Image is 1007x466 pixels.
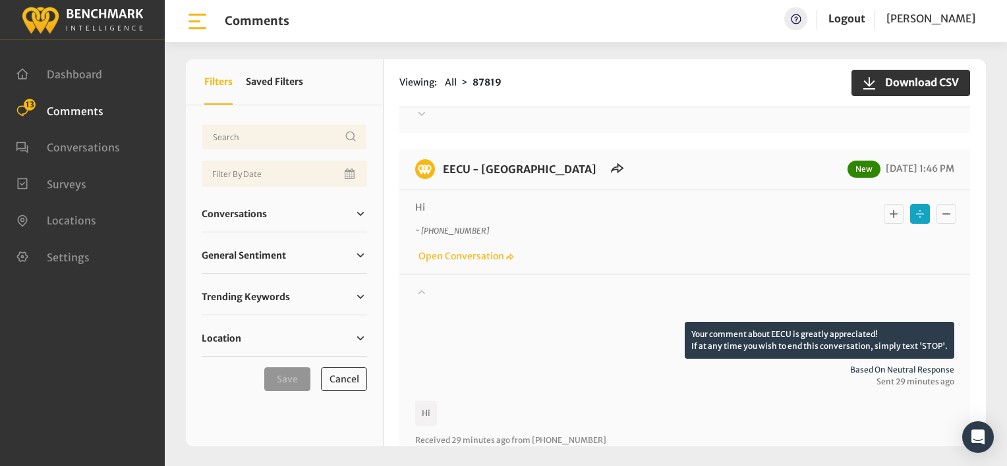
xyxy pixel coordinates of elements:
[47,104,103,117] span: Comments
[848,161,880,178] span: New
[186,10,209,33] img: bar
[828,12,865,25] a: Logout
[399,76,437,90] span: Viewing:
[202,290,290,304] span: Trending Keywords
[886,7,975,30] a: [PERSON_NAME]
[962,421,994,453] div: Open Intercom Messenger
[202,328,367,348] a: Location
[451,435,510,445] span: 29 minutes ago
[202,207,267,221] span: Conversations
[828,7,865,30] a: Logout
[886,12,975,25] span: [PERSON_NAME]
[47,177,86,190] span: Surveys
[877,74,959,90] span: Download CSV
[415,201,820,215] p: Hi
[445,76,457,88] span: All
[415,226,489,236] i: ~ [PHONE_NUMBER]
[202,204,367,224] a: Conversations
[47,214,96,227] span: Locations
[202,287,367,307] a: Trending Keywords
[443,163,596,176] a: EECU - [GEOGRAPHIC_DATA]
[415,364,954,376] span: Based on neutral response
[16,66,102,80] a: Dashboard
[16,103,103,116] a: Comments 13
[225,14,289,28] h1: Comments
[685,322,954,359] p: Your comment about EECU is greatly appreciated! If at any time you wish to end this conversation,...
[415,435,450,445] span: Received
[47,68,102,81] span: Dashboard
[415,376,954,388] span: Sent 29 minutes ago
[415,401,437,426] p: Hi
[24,99,36,111] span: 13
[202,161,367,187] input: Date range input field
[47,250,90,263] span: Settings
[415,159,435,179] img: benchmark
[21,3,144,36] img: benchmark
[851,70,970,96] button: Download CSV
[202,124,367,150] input: Username
[880,201,960,227] div: Basic example
[202,246,367,265] a: General Sentiment
[16,176,86,190] a: Surveys
[882,163,954,174] span: [DATE] 1:46 PM
[435,159,604,179] h6: EECU - Milburn
[202,249,286,263] span: General Sentiment
[246,59,303,105] button: Saved Filters
[202,332,241,346] span: Location
[47,141,120,154] span: Conversations
[473,76,502,88] strong: 87819
[16,249,90,263] a: Settings
[415,250,514,262] a: Open Conversation
[16,213,96,226] a: Locations
[342,161,359,187] button: Open Calendar
[321,367,367,391] button: Cancel
[204,59,233,105] button: Filters
[511,435,606,445] span: from [PHONE_NUMBER]
[16,140,120,153] a: Conversations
